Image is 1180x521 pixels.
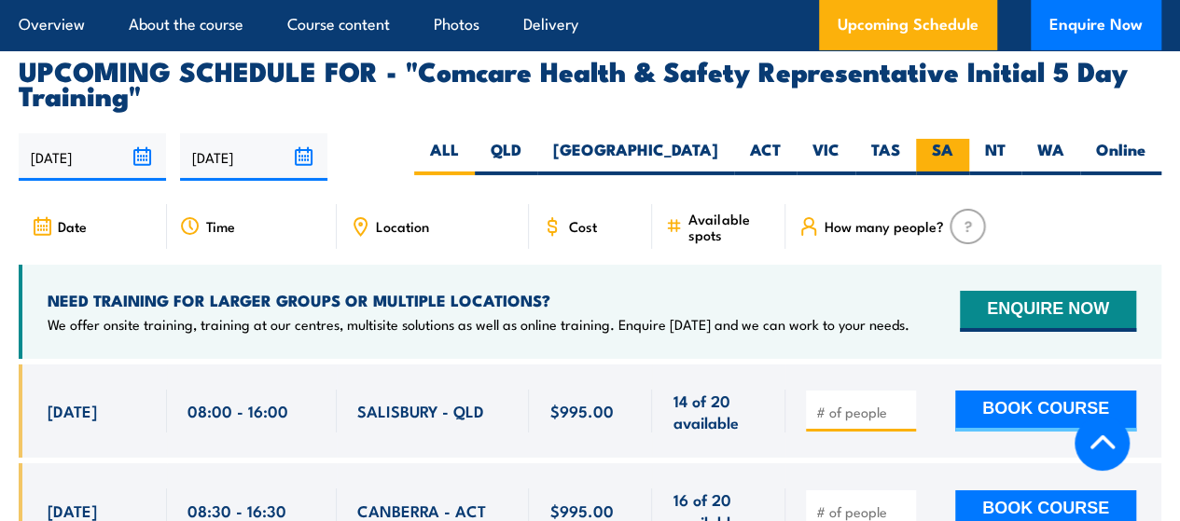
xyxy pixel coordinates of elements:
[734,139,797,175] label: ACT
[1021,139,1080,175] label: WA
[357,400,484,421] span: SALISBURY - QLD
[187,500,286,521] span: 08:30 - 16:30
[797,139,855,175] label: VIC
[816,502,909,521] input: # of people
[549,500,613,521] span: $995.00
[475,139,537,175] label: QLD
[58,218,87,234] span: Date
[19,133,166,181] input: From date
[357,500,486,521] span: CANBERRA - ACT
[48,290,909,310] h4: NEED TRAINING FOR LARGER GROUPS OR MULTIPLE LOCATIONS?
[955,391,1136,432] button: BOOK COURSE
[825,218,944,234] span: How many people?
[673,390,765,433] span: 14 of 20 available
[376,218,429,234] span: Location
[180,133,327,181] input: To date
[1080,139,1161,175] label: Online
[960,291,1136,332] button: ENQUIRE NOW
[48,315,909,334] p: We offer onsite training, training at our centres, multisite solutions as well as online training...
[206,218,235,234] span: Time
[816,403,909,421] input: # of people
[48,500,97,521] span: [DATE]
[19,58,1161,106] h2: UPCOMING SCHEDULE FOR - "Comcare Health & Safety Representative Initial 5 Day Training"
[855,139,916,175] label: TAS
[414,139,475,175] label: ALL
[969,139,1021,175] label: NT
[187,400,288,421] span: 08:00 - 16:00
[537,139,734,175] label: [GEOGRAPHIC_DATA]
[549,400,613,421] span: $995.00
[568,218,596,234] span: Cost
[916,139,969,175] label: SA
[48,400,97,421] span: [DATE]
[688,211,772,242] span: Available spots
